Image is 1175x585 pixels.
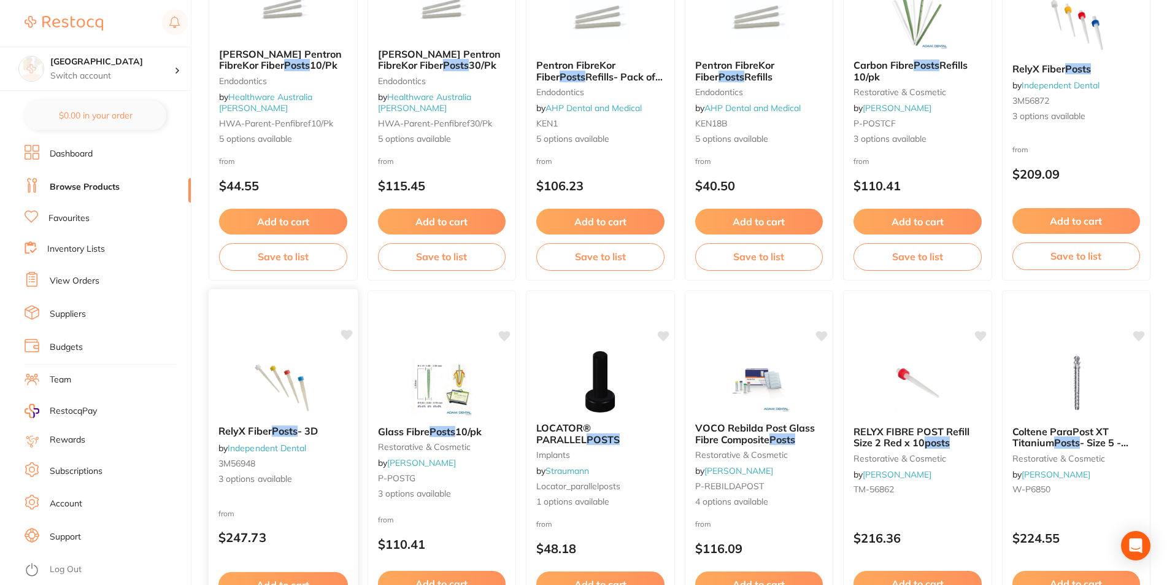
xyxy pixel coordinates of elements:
span: 3 options available [378,488,506,500]
b: Glass Fibre Posts 10/pk [378,426,506,437]
button: Log Out [25,560,187,580]
em: posts [925,436,950,449]
small: endodontics [695,87,823,97]
img: Glass Fibre Posts 10/pk [402,355,482,416]
img: RestocqPay [25,404,39,418]
small: endodontics [536,87,665,97]
a: Subscriptions [50,465,102,478]
a: Straumann [545,465,589,476]
p: $116.09 [695,541,823,556]
small: restorative & cosmetic [1012,454,1141,463]
p: $106.23 [536,179,665,193]
a: [PERSON_NAME] [704,465,773,476]
span: by [853,469,931,480]
em: Posts [1054,436,1080,449]
span: Glass Fibre [378,425,430,438]
em: Posts [1065,63,1091,75]
small: Endodontics [378,76,506,86]
img: VOCO Rebilda Post Glass Fibre Composite Posts [719,351,799,413]
img: LOCATOR® PARALLEL POSTS [560,351,640,413]
button: Add to cart [536,209,665,234]
p: $224.55 [1012,531,1141,545]
a: [PERSON_NAME] [863,103,931,114]
span: by [1012,469,1090,480]
small: restorative & cosmetic [695,450,823,460]
a: Restocq Logo [25,9,103,37]
span: RelyX Fiber [218,425,272,437]
span: 3M56872 [1012,95,1049,106]
span: from [378,157,394,166]
a: Healthware Australia [PERSON_NAME] [219,91,312,114]
b: Coltene ParaPost XT Titanium Posts - Size 5 - 1.25mm - Red, 10-Pack [1012,426,1141,449]
a: Healthware Australia [PERSON_NAME] [378,91,471,114]
em: Posts [560,71,585,83]
p: $110.41 [378,537,506,551]
a: Team [50,374,71,386]
b: LOCATOR® PARALLEL POSTS [536,422,665,445]
span: VOCO Rebilda Post Glass Fibre Composite [695,422,815,445]
button: Add to cart [853,209,982,234]
p: Switch account [50,70,174,82]
a: RestocqPay [25,404,97,418]
small: restorative & cosmetic [853,454,982,463]
span: from [695,157,711,166]
b: Pentron FibreKor Fiber Posts Refills [695,60,823,82]
span: KEN1 [536,118,558,129]
span: [PERSON_NAME] Pentron FibreKor Fiber [378,48,501,71]
img: Restocq Logo [25,16,103,31]
span: 30/Pk [469,59,496,71]
p: $44.55 [219,179,347,193]
span: from [218,508,234,517]
span: 10/Pk [310,59,337,71]
a: Log Out [50,564,82,576]
a: [PERSON_NAME] [863,469,931,480]
span: - 3D [298,425,318,437]
p: $115.45 [378,179,506,193]
img: Lakes Boulevard Dental [19,56,44,81]
b: RELYX FIBRE POST Refill Size 2 Red x 10 posts [853,426,982,449]
span: HWA-parent-penfibref10/pk [219,118,333,129]
a: Independent Dental [228,443,306,454]
span: from [536,519,552,529]
em: Posts [272,425,298,437]
span: by [218,443,306,454]
p: $247.73 [218,530,348,544]
span: by [219,91,312,114]
span: - Size 5 - 1.25mm - Red, 10-Pack [1012,436,1128,460]
b: Kerr Pentron FibreKor Fiber Posts 10/Pk [219,48,347,71]
span: KEN18B [695,118,728,129]
span: by [695,103,801,114]
p: $110.41 [853,179,982,193]
span: P-POSTCF [853,118,896,129]
em: Posts [443,59,469,71]
small: restorative & cosmetic [378,442,506,452]
button: Save to list [853,243,982,270]
b: RelyX Fiber Posts - 3D [218,425,348,437]
span: 3 options available [1012,110,1141,123]
div: Open Intercom Messenger [1121,531,1150,560]
span: by [1012,80,1100,91]
button: Add to cart [378,209,506,234]
img: RelyX Fiber Posts - 3D [243,354,323,416]
button: Save to list [378,243,506,270]
em: Posts [284,59,310,71]
img: Coltene ParaPost XT Titanium Posts - Size 5 - 1.25mm - Red, 10-Pack [1036,355,1116,416]
a: Browse Products [50,181,120,193]
span: 4 options available [695,496,823,508]
em: Posts [769,433,795,446]
span: 5 options available [378,133,506,145]
em: Posts [914,59,939,71]
span: RELYX FIBRE POST Refill Size 2 Red x 10 [853,425,969,449]
span: Refills 10/pk [853,59,968,82]
span: 1 options available [536,496,665,508]
a: View Orders [50,275,99,287]
a: AHP Dental and Medical [704,103,801,114]
span: 3 options available [853,133,982,145]
span: P-REBILDAPOST [695,481,764,492]
span: 10/pk [455,425,482,438]
small: Endodontics [219,76,347,86]
button: Save to list [536,243,665,270]
button: Save to list [695,243,823,270]
button: Save to list [1012,242,1141,269]
p: $216.36 [853,531,982,545]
